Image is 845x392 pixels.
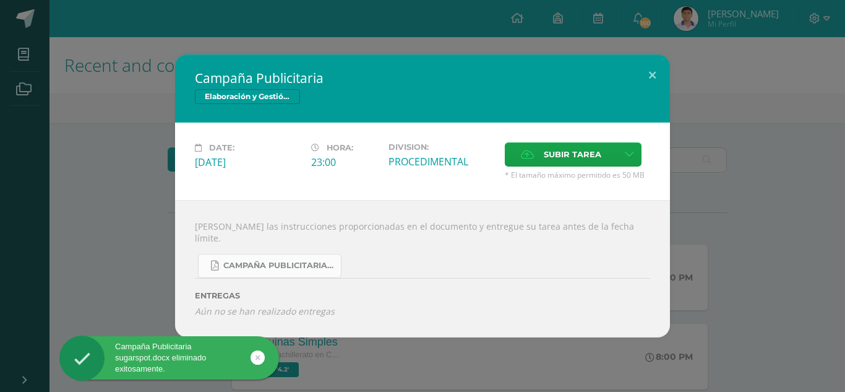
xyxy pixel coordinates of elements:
span: Subir tarea [544,143,601,166]
span: Elaboración y Gestión de Proyectos [195,89,300,104]
div: [PERSON_NAME] las instrucciones proporcionadas en el documento y entregue su tarea antes de la fe... [175,200,670,338]
span: Hora: [327,143,353,152]
i: Aún no se han realizado entregas [195,305,650,317]
span: Date: [209,143,234,152]
label: ENTREGAS [195,291,650,300]
label: Division: [388,142,495,152]
a: Campaña Publicitaria.pdf [198,254,341,278]
div: Campaña Publicitaria sugarspot.docx eliminado exitosamente. [59,341,279,375]
span: * El tamaño máximo permitido es 50 MB [505,170,650,180]
div: PROCEDIMENTAL [388,155,495,168]
div: 23:00 [311,155,379,169]
h2: Campaña Publicitaria [195,69,650,87]
button: Close (Esc) [635,54,670,97]
div: [DATE] [195,155,301,169]
span: Campaña Publicitaria.pdf [223,261,335,271]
